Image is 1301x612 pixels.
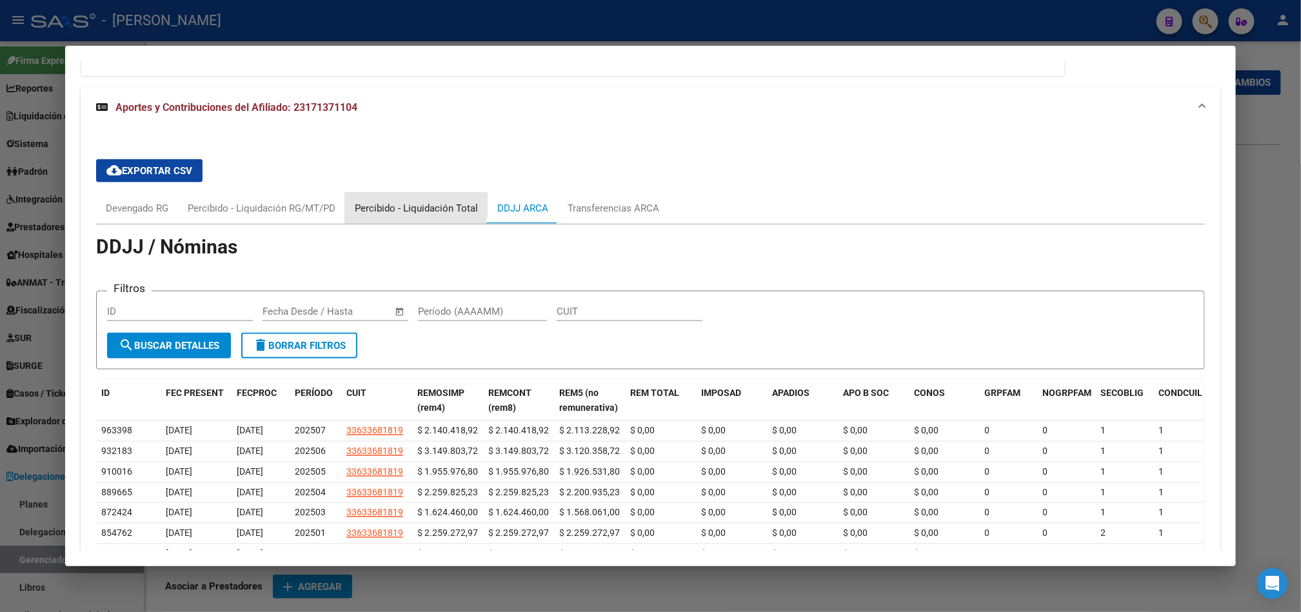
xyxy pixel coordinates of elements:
[625,380,696,422] datatable-header-cell: REM TOTAL
[237,446,263,457] span: [DATE]
[701,549,726,559] span: $ 0,00
[1096,380,1154,422] datatable-header-cell: SECOBLIG
[914,508,939,518] span: $ 0,00
[843,446,868,457] span: $ 0,00
[263,306,304,317] input: Start date
[630,426,655,436] span: $ 0,00
[115,101,357,114] span: Aportes y Contribuciones del Afiliado: 23171371104
[985,549,990,559] span: 0
[346,388,366,399] span: CUIT
[1101,446,1106,457] span: 1
[843,528,868,538] span: $ 0,00
[1043,528,1048,538] span: 0
[96,235,237,258] span: DDJJ / Nóminas
[1159,508,1164,518] span: 1
[985,388,1021,399] span: GRPFAM
[253,337,268,353] mat-icon: delete
[701,508,726,518] span: $ 0,00
[772,528,797,538] span: $ 0,00
[914,467,939,477] span: $ 0,00
[1159,388,1203,399] span: CONDCUIL
[1159,549,1164,559] span: 1
[772,388,809,399] span: APADIOS
[253,340,346,351] span: Borrar Filtros
[1159,446,1164,457] span: 1
[166,446,192,457] span: [DATE]
[1154,380,1212,422] datatable-header-cell: CONDCUIL
[488,446,549,457] span: $ 3.149.803,72
[295,528,326,538] span: 202501
[166,508,192,518] span: [DATE]
[488,467,549,477] span: $ 1.955.976,80
[101,549,132,559] span: 840433
[1038,380,1096,422] datatable-header-cell: NOGRPFAM
[1043,446,1048,457] span: 0
[119,337,134,353] mat-icon: search
[96,159,203,183] button: Exportar CSV
[488,488,549,498] span: $ 2.259.825,23
[701,488,726,498] span: $ 0,00
[843,467,868,477] span: $ 0,00
[980,380,1038,422] datatable-header-cell: GRPFAM
[101,426,132,436] span: 963398
[101,388,110,399] span: ID
[488,426,549,436] span: $ 2.140.418,92
[81,87,1220,128] mat-expansion-panel-header: Aportes y Contribuciones del Afiliado: 23171371104
[488,388,531,413] span: REMCONT (rem8)
[295,446,326,457] span: 202506
[701,467,726,477] span: $ 0,00
[417,446,478,457] span: $ 3.149.803,72
[237,426,263,436] span: [DATE]
[106,201,168,215] div: Devengado RG
[295,549,326,559] span: 202502
[417,388,464,413] span: REMOSIMP (rem4)
[772,446,797,457] span: $ 0,00
[488,528,549,538] span: $ 2.259.272,97
[1101,508,1106,518] span: 1
[237,528,263,538] span: [DATE]
[1159,426,1164,436] span: 1
[772,549,797,559] span: $ 0,00
[559,508,620,518] span: $ 1.568.061,00
[346,549,403,559] span: 33633681819
[106,165,192,177] span: Exportar CSV
[241,333,357,359] button: Borrar Filtros
[1101,426,1106,436] span: 1
[985,426,990,436] span: 0
[630,467,655,477] span: $ 0,00
[843,549,868,559] span: $ 0,00
[1043,467,1048,477] span: 0
[1159,467,1164,477] span: 1
[346,508,403,518] span: 33633681819
[767,380,838,422] datatable-header-cell: APADIOS
[346,467,403,477] span: 33633681819
[1101,467,1106,477] span: 1
[1159,488,1164,498] span: 1
[346,488,403,498] span: 33633681819
[843,426,868,436] span: $ 0,00
[161,380,232,422] datatable-header-cell: FEC PRESENT
[772,488,797,498] span: $ 0,00
[417,467,478,477] span: $ 1.955.976,80
[559,426,620,436] span: $ 2.113.228,92
[630,488,655,498] span: $ 0,00
[232,380,290,422] datatable-header-cell: FECPROC
[392,304,407,319] button: Open calendar
[630,388,679,399] span: REM TOTAL
[417,528,478,538] span: $ 2.259.272,97
[985,528,990,538] span: 0
[696,380,767,422] datatable-header-cell: IMPOSAD
[914,446,939,457] span: $ 0,00
[985,446,990,457] span: 0
[341,380,412,422] datatable-header-cell: CUIT
[1101,388,1144,399] span: SECOBLIG
[559,549,620,559] span: $ 1.089.999,97
[119,340,219,351] span: Buscar Detalles
[166,388,224,399] span: FEC PRESENT
[497,201,548,215] div: DDJJ ARCA
[101,528,132,538] span: 854762
[417,426,478,436] span: $ 2.140.418,92
[101,467,132,477] span: 910016
[106,163,122,178] mat-icon: cloud_download
[1101,549,1106,559] span: 1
